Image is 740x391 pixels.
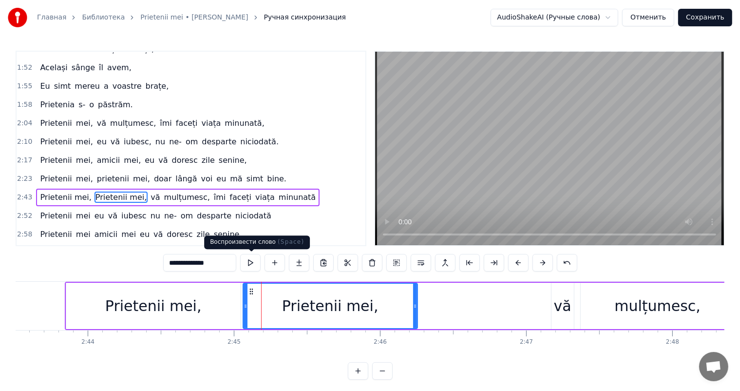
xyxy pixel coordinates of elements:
span: lângă [174,173,198,184]
span: mă [229,173,243,184]
span: minunată, [224,117,265,129]
span: a [103,80,110,92]
span: 2:23 [17,174,32,184]
span: om [180,210,194,221]
span: vă [96,117,107,129]
span: desparte [201,136,237,147]
span: 1:52 [17,63,32,73]
span: amicii [96,155,121,166]
span: viața [201,117,222,129]
a: Главная [37,13,66,22]
span: 1:58 [17,100,32,110]
a: Библиотека [82,13,125,22]
span: iubesc [120,210,148,221]
span: mei, [132,173,151,184]
button: Сохранить [678,9,732,26]
span: mei, [75,117,94,129]
span: mei [120,229,137,240]
span: o [88,99,95,110]
span: s- [77,99,86,110]
div: 2:46 [374,338,387,346]
span: Ручная синхронизация [264,13,346,22]
span: nu [154,136,166,147]
div: 2:47 [520,338,533,346]
span: eu [139,229,151,240]
span: 2:43 [17,193,32,202]
span: senine, [218,155,248,166]
span: eu [94,210,105,221]
span: iubesc, [123,136,152,147]
span: vă [150,192,161,203]
span: avem, [106,62,133,73]
span: mereu [74,80,101,92]
span: 2:52 [17,211,32,221]
span: Prietenii [39,155,73,166]
span: faceți [228,192,252,203]
span: Prietenii [39,229,73,240]
span: ne- [168,136,183,147]
span: mei [75,229,92,240]
span: mei, [75,136,94,147]
span: amicii [94,229,119,240]
span: vă [110,136,121,147]
span: Prietenia [39,99,76,110]
span: păstrăm. [97,99,134,110]
span: ne- [163,210,178,221]
span: îmi [213,192,227,203]
span: vă [107,210,118,221]
span: Prietenii [39,117,73,129]
span: ( Space ) [278,238,304,245]
img: youka [8,8,27,27]
span: simt [53,80,72,92]
span: doar [153,173,172,184]
span: bine. [266,173,287,184]
span: Prietenii mei, [95,192,148,203]
span: vă [157,155,169,166]
span: doresc [166,229,193,240]
span: voastre [112,80,143,92]
span: Prietenii mei, [39,192,92,203]
span: mei [75,210,92,221]
span: Eu [39,80,51,92]
span: 2:10 [17,137,32,147]
span: mei, [123,155,142,166]
span: minunată [278,192,317,203]
span: Prietenii [39,173,73,184]
div: 2:45 [228,338,241,346]
span: mulțumesc, [163,192,211,203]
a: Открытый чат [699,352,728,381]
span: îmi [159,117,172,129]
span: om [185,136,199,147]
nav: breadcrumb [37,13,346,22]
span: îl [98,62,104,73]
span: 2:58 [17,230,32,239]
span: sânge [71,62,96,73]
span: viața [254,192,276,203]
span: zile [201,155,216,166]
span: zile [196,229,211,240]
div: vă [554,295,571,317]
div: 2:48 [666,338,679,346]
span: eu [144,155,155,166]
div: Воспроизвести слово [204,235,310,249]
span: Prietenii [39,210,73,221]
div: Prietenii mei, [105,295,202,317]
span: eu [215,173,227,184]
span: 1:55 [17,81,32,91]
span: mulțumesc, [109,117,157,129]
span: mei, [75,155,94,166]
span: 2:04 [17,118,32,128]
span: brațe, [145,80,170,92]
span: niciodată [234,210,272,221]
div: mulțumesc, [614,295,701,317]
span: niciodată. [239,136,280,147]
span: prietenii [96,173,130,184]
span: senine [213,229,241,240]
div: 2:44 [81,338,95,346]
span: voi [200,173,214,184]
span: mei, [75,173,94,184]
span: faceți [175,117,199,129]
a: Prietenii mei • [PERSON_NAME] [140,13,248,22]
span: nu [150,210,161,221]
span: desparte [196,210,232,221]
